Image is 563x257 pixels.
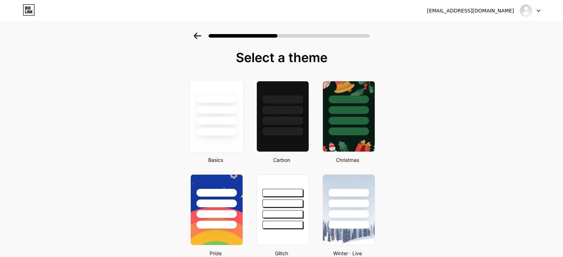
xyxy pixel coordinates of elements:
[254,156,309,164] div: Carbon
[320,156,375,164] div: Christmas
[427,7,514,15] div: [EMAIL_ADDRESS][DOMAIN_NAME]
[188,250,243,257] div: Pride
[320,250,375,257] div: Winter · Live
[519,4,533,17] img: luxefurnishes
[188,156,243,164] div: Basics
[188,50,376,65] div: Select a theme
[254,250,309,257] div: Glitch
